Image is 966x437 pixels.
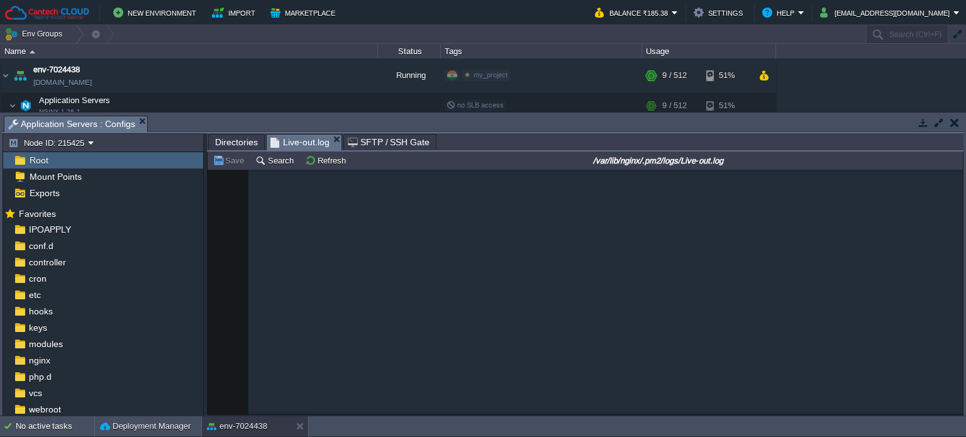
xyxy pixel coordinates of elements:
[100,420,191,433] button: Deployment Manager
[662,58,687,92] div: 9 / 512
[694,5,747,20] button: Settings
[1,44,377,58] div: Name
[26,355,52,366] a: nginx
[27,171,84,182] a: Mount Points
[113,5,200,20] button: New Environment
[9,93,16,118] img: AMDAwAAAACH5BAEAAAAALAAAAAABAAEAAAICRAEAOw==
[4,25,67,43] button: Env Groups
[26,322,49,333] a: keys
[255,155,297,166] button: Search
[379,44,440,58] div: Status
[26,338,65,350] a: modules
[27,187,62,199] a: Exports
[26,404,63,415] a: webroot
[26,224,73,235] a: IPOAPPLY
[26,306,55,317] a: hooks
[348,135,430,150] span: SFTP / SSH Gate
[643,44,775,58] div: Usage
[39,108,80,116] span: NGINX 1.26.2
[212,5,259,20] button: Import
[266,134,342,150] li: /var/lib/nginx/.pm2/logs/Live-out.log
[8,137,88,148] button: Node ID: 215425
[213,155,248,166] button: Save
[26,257,68,268] a: controller
[33,76,92,89] a: [DOMAIN_NAME]
[4,5,90,21] img: Cantech Cloud
[27,155,50,166] a: Root
[30,50,35,53] img: AMDAwAAAACH5BAEAAAAALAAAAAABAAEAAAICRAEAOw==
[474,71,508,79] span: my_project
[820,5,953,20] button: [EMAIL_ADDRESS][DOMAIN_NAME]
[215,135,258,150] span: Directories
[207,420,267,433] button: env-7024438
[706,93,747,118] div: 51%
[662,93,687,118] div: 9 / 512
[447,101,504,109] span: no SLB access
[38,96,112,105] a: Application ServersNGINX 1.26.2
[33,64,80,76] a: env-7024438
[378,58,441,92] div: Running
[17,93,35,118] img: AMDAwAAAACH5BAEAAAAALAAAAAABAAEAAAICRAEAOw==
[16,208,58,219] span: Favorites
[26,289,43,301] a: etc
[270,135,330,150] span: Live-out.log
[26,371,53,382] a: php.d
[441,44,641,58] div: Tags
[1,58,11,92] img: AMDAwAAAACH5BAEAAAAALAAAAAABAAEAAAICRAEAOw==
[270,5,339,20] button: Marketplace
[595,5,672,20] button: Balance ₹185.38
[26,273,48,284] a: cron
[38,95,112,106] span: Application Servers
[26,387,44,399] a: vcs
[16,209,58,219] a: Favorites
[305,155,350,166] button: Refresh
[706,58,747,92] div: 51%
[8,116,135,132] span: Application Servers : Configs
[762,5,798,20] button: Help
[26,240,55,252] a: conf.d
[16,416,94,436] div: No active tasks
[11,58,29,92] img: AMDAwAAAACH5BAEAAAAALAAAAAABAAEAAAICRAEAOw==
